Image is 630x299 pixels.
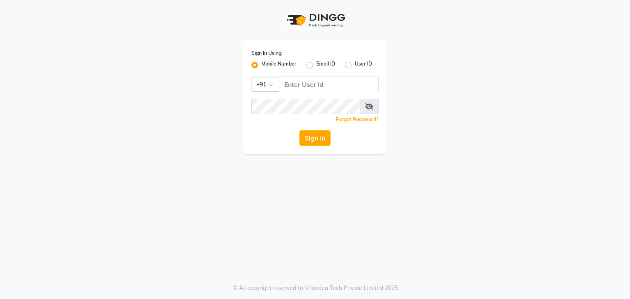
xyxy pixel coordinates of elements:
[282,8,348,32] img: logo1.svg
[261,60,297,70] label: Mobile Number
[251,50,283,57] label: Sign In Using:
[279,77,379,92] input: Username
[299,130,331,146] button: Sign In
[336,116,379,122] a: Forgot Password?
[251,99,360,114] input: Username
[316,60,335,70] label: Email ID
[355,60,372,70] label: User ID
